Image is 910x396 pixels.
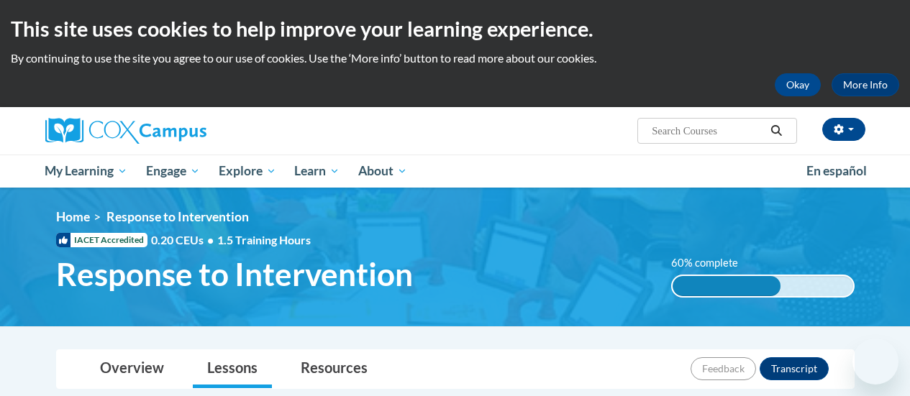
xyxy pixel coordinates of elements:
[11,50,899,66] p: By continuing to use the site you agree to our use of cookies. Use the ‘More info’ button to read...
[209,155,286,188] a: Explore
[650,122,765,139] input: Search Courses
[56,255,413,293] span: Response to Intervention
[207,233,214,247] span: •
[219,162,276,180] span: Explore
[151,232,217,248] span: 0.20 CEUs
[217,233,311,247] span: 1.5 Training Hours
[765,122,787,139] button: Search
[775,73,821,96] button: Okay
[806,163,867,178] span: En español
[294,162,340,180] span: Learn
[45,118,206,144] img: Cox Campus
[286,350,382,388] a: Resources
[35,155,876,188] div: Main menu
[671,255,754,271] label: 60% complete
[146,162,200,180] span: Engage
[832,73,899,96] a: More Info
[285,155,349,188] a: Learn
[56,233,147,247] span: IACET Accredited
[797,156,876,186] a: En español
[349,155,417,188] a: About
[45,118,304,144] a: Cox Campus
[45,162,127,180] span: My Learning
[11,14,899,43] h2: This site uses cookies to help improve your learning experience.
[822,118,865,141] button: Account Settings
[106,209,249,224] span: Response to Intervention
[358,162,407,180] span: About
[193,350,272,388] a: Lessons
[760,357,829,380] button: Transcript
[691,357,756,380] button: Feedback
[56,209,90,224] a: Home
[137,155,209,188] a: Engage
[852,339,898,385] iframe: Button to launch messaging window
[673,276,781,296] div: 60% complete
[36,155,137,188] a: My Learning
[86,350,178,388] a: Overview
